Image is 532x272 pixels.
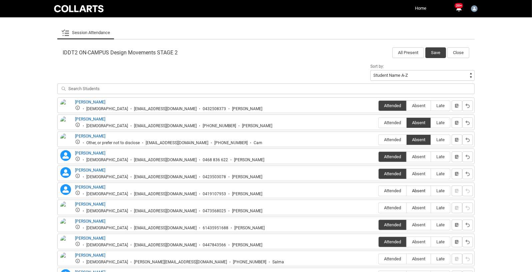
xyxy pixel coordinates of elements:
[60,235,71,250] img: Jessica Ellis
[379,137,406,142] span: Attended
[407,154,431,159] span: Absent
[407,103,431,108] span: Absent
[462,134,473,145] button: Reset
[407,171,431,176] span: Absent
[431,256,450,261] span: Late
[60,201,71,216] img: Felicity Baird
[232,175,262,180] div: [PERSON_NAME]
[379,222,406,227] span: Attended
[134,243,197,248] div: [EMAIL_ADDRESS][DOMAIN_NAME]
[75,219,105,224] a: [PERSON_NAME]
[431,154,450,159] span: Late
[431,222,450,227] span: Late
[455,5,463,13] button: 20+
[146,141,208,146] div: [EMAIL_ADDRESS][DOMAIN_NAME]
[232,192,262,197] div: [PERSON_NAME]
[462,220,473,230] button: Reset
[379,120,406,125] span: Attended
[232,209,262,214] div: [PERSON_NAME]
[431,171,450,176] span: Late
[57,26,114,39] li: Session Attendance
[60,99,71,114] img: Astrid Fable
[431,120,450,125] span: Late
[75,134,105,139] a: [PERSON_NAME]
[234,158,264,163] div: [PERSON_NAME]
[75,202,105,207] a: [PERSON_NAME]
[462,117,473,128] button: Reset
[60,116,71,131] img: Beth Martin
[462,203,473,213] button: Reset
[242,123,272,128] div: [PERSON_NAME]
[134,123,197,128] div: [EMAIL_ADDRESS][DOMAIN_NAME]
[379,239,406,244] span: Attended
[61,26,110,39] a: Session Attendance
[57,83,475,94] input: Search Students
[407,239,431,244] span: Absent
[407,205,431,210] span: Absent
[462,254,473,264] button: Reset
[86,243,128,248] div: [DEMOGRAPHIC_DATA]
[86,123,128,128] div: [DEMOGRAPHIC_DATA]
[233,260,266,265] div: [PHONE_NUMBER]
[75,253,105,258] a: [PERSON_NAME]
[407,188,431,193] span: Absent
[86,192,128,197] div: [DEMOGRAPHIC_DATA]
[60,252,71,267] img: Khamar Osman
[60,167,71,178] lightning-icon: Daniel Hindson
[452,169,462,179] button: Notes
[63,49,178,56] span: IDDT2 ON-CAMPUS Design Movements STAGE 2
[370,64,384,69] span: Sort by:
[379,103,406,108] span: Attended
[214,141,248,146] div: [PHONE_NUMBER]
[392,47,424,58] button: All Present
[75,151,105,156] a: [PERSON_NAME]
[203,158,228,163] div: 0468 836 622
[60,133,71,148] img: Camille Wanstall
[86,106,128,111] div: [DEMOGRAPHIC_DATA]
[452,134,462,145] button: Notes
[232,106,262,111] div: [PERSON_NAME]
[379,154,406,159] span: Attended
[232,243,262,248] div: [PERSON_NAME]
[86,175,128,180] div: [DEMOGRAPHIC_DATA]
[203,192,226,197] div: 0419107953
[452,220,462,230] button: Notes
[272,260,284,265] div: Salma
[425,47,446,58] button: Save
[203,123,236,128] div: [PHONE_NUMBER]
[203,226,228,231] div: 61435951688
[86,158,128,163] div: [DEMOGRAPHIC_DATA]
[407,256,431,261] span: Absent
[134,158,197,163] div: [EMAIL_ADDRESS][DOMAIN_NAME]
[431,205,450,210] span: Late
[379,205,406,210] span: Attended
[462,186,473,196] button: Reset
[452,237,462,247] button: Notes
[134,192,197,197] div: [EMAIL_ADDRESS][DOMAIN_NAME]
[60,184,71,195] lightning-icon: Emily Burton
[469,3,479,13] button: User Profile Jennifer.Woods
[203,209,226,214] div: 0473568025
[452,117,462,128] button: Notes
[203,243,226,248] div: 0447843566
[452,100,462,111] button: Notes
[75,236,105,241] a: [PERSON_NAME]
[134,175,197,180] div: [EMAIL_ADDRESS][DOMAIN_NAME]
[462,152,473,162] button: Reset
[86,226,128,231] div: [DEMOGRAPHIC_DATA]
[134,106,197,111] div: [EMAIL_ADDRESS][DOMAIN_NAME]
[471,5,478,12] img: Jennifer.Woods
[75,100,105,104] a: [PERSON_NAME]
[413,3,428,13] a: Home
[134,226,197,231] div: [EMAIL_ADDRESS][DOMAIN_NAME]
[407,222,431,227] span: Absent
[60,218,71,238] img: Holly Nash Cooper
[455,3,463,8] span: 20+
[203,106,226,111] div: 0432508373
[75,185,105,190] a: [PERSON_NAME]
[60,150,71,161] lightning-icon: Charlie Shannon
[407,120,431,125] span: Absent
[431,103,450,108] span: Late
[86,260,128,265] div: [DEMOGRAPHIC_DATA]
[452,152,462,162] button: Notes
